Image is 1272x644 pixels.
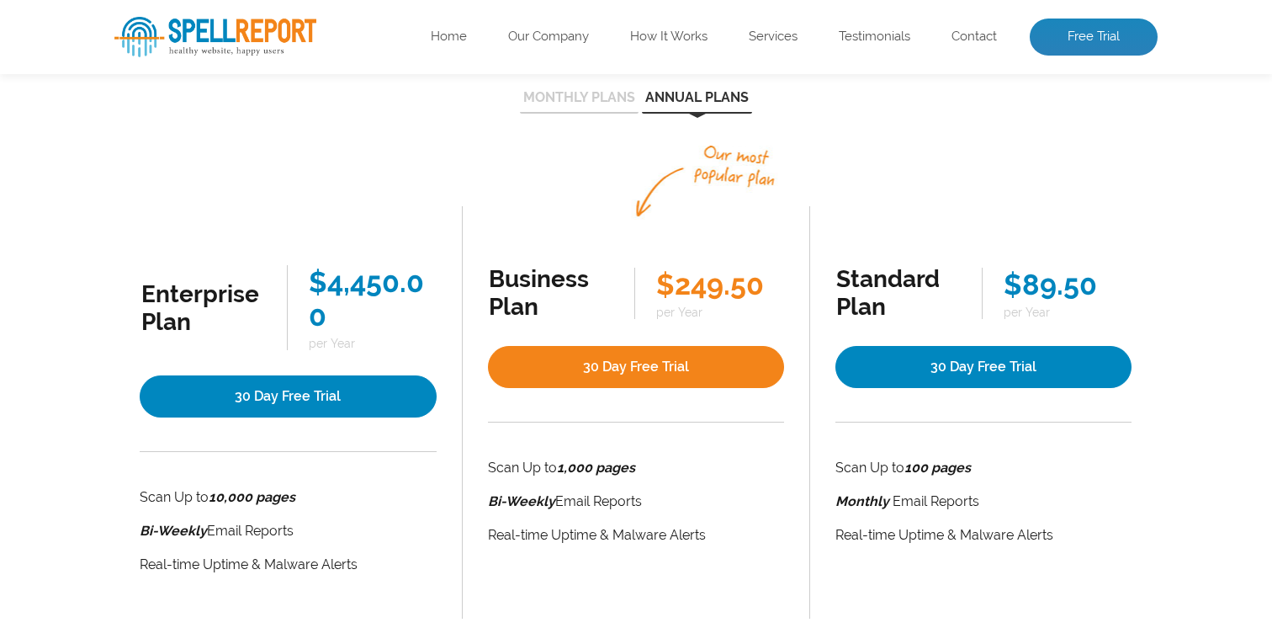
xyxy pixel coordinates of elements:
[488,490,784,514] li: Email Reports
[508,29,589,45] a: Our Company
[839,29,910,45] a: Testimonials
[1004,306,1130,319] span: per Year
[904,460,971,476] strong: 100 pages
[835,346,1132,388] a: 30 Day Free Trial
[656,268,782,301] div: $249.50
[642,91,752,114] button: Annual Plans
[140,486,437,509] li: Scan Up to
[140,375,437,418] a: 30 Day Free Trial
[835,524,1132,547] li: Real-time Uptime & Malware Alerts
[431,29,467,45] a: Home
[835,490,1132,514] li: Email Reports
[140,523,207,539] i: Bi-Weekly
[141,280,266,336] div: Enterprise Plan
[209,489,295,505] strong: 10,000 pages
[489,265,613,321] div: Business Plan
[835,456,1132,480] li: Scan Up to
[488,524,784,547] li: Real-time Uptime & Malware Alerts
[309,265,435,333] div: $4,450.00
[309,337,435,350] span: per Year
[1030,19,1158,56] a: Free Trial
[656,306,782,319] span: per Year
[488,493,555,509] i: Bi-Weekly
[520,91,639,114] button: Monthly Plans
[140,553,437,577] li: Real-time Uptime & Malware Alerts
[749,29,798,45] a: Services
[488,346,784,388] a: 30 Day Free Trial
[114,17,316,57] img: SpellReport
[557,460,635,476] strong: 1,000 pages
[1004,268,1130,301] div: $89.50
[836,265,961,321] div: Standard Plan
[630,29,708,45] a: How It Works
[140,519,437,543] li: Email Reports
[488,456,784,480] li: Scan Up to
[951,29,997,45] a: Contact
[835,493,889,509] strong: Monthly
